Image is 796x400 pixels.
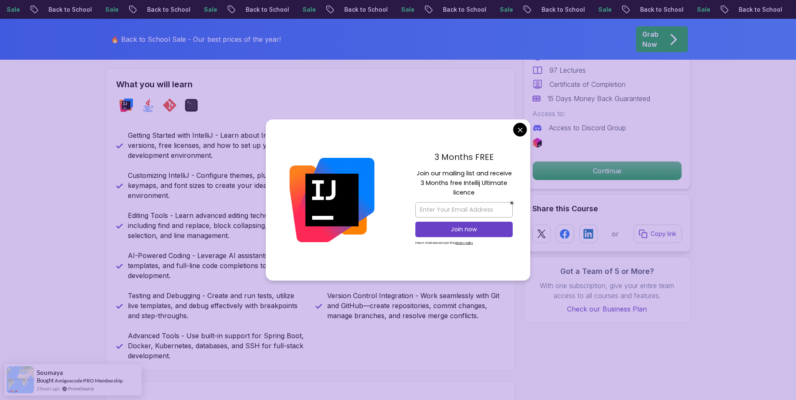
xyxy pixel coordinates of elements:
img: git logo [163,99,176,112]
p: Sale [295,5,322,14]
p: Sale [591,5,618,14]
p: Certificate of Completion [549,79,626,89]
p: Continue [533,162,682,180]
p: AI-Powered Coding - Leverage AI assistants, live templates, and full-line code completions to spe... [128,251,305,281]
button: Copy link [633,225,682,243]
p: Back to School [337,5,394,14]
img: provesource social proof notification image [7,366,34,393]
a: ProveSource [68,385,94,392]
img: intellij logo [120,99,133,112]
span: 2 hours ago [37,385,60,392]
p: Sale [492,5,519,14]
p: 🔥 Back to School Sale - Our best prices of the year! [111,34,281,44]
img: jetbrains logo [532,138,542,148]
p: Back to School [534,5,591,14]
p: Back to School [435,5,492,14]
p: Sale [689,5,716,14]
p: Sale [196,5,223,14]
p: Sale [98,5,125,14]
h3: Got a Team of 5 or More? [532,266,682,277]
p: 97 Lectures [549,65,586,75]
img: java logo [141,99,155,112]
span: Bought [37,377,54,384]
p: Grab Now [642,29,659,49]
p: Advanced Tools - Use built-in support for Spring Boot, Docker, Kubernetes, databases, and SSH for... [128,331,305,361]
p: Access to Discord Group [549,123,626,133]
h2: Share this Course [532,203,682,215]
p: Getting Started with IntelliJ - Learn about IntelliJ versions, free licenses, and how to set up y... [128,130,305,160]
p: Back to School [41,5,98,14]
p: or [612,229,619,239]
p: Sale [394,5,420,14]
button: Continue [532,161,682,180]
p: Back to School [731,5,788,14]
p: Access to: [532,109,682,119]
span: soumaya [37,369,63,376]
a: Check our Business Plan [532,304,682,314]
p: Testing and Debugging - Create and run tests, utilize live templates, and debug effectively with ... [128,291,305,321]
p: Back to School [140,5,196,14]
img: terminal logo [185,99,198,112]
p: Back to School [238,5,295,14]
a: Amigoscode PRO Membership [55,377,123,384]
p: Back to School [633,5,689,14]
p: Version Control Integration - Work seamlessly with Git and GitHub—create repositories, commit cha... [327,291,505,321]
p: Customizing IntelliJ - Configure themes, plugins, keymaps, and font sizes to create your ideal co... [128,170,305,200]
p: Copy link [651,230,676,238]
h2: What you will learn [116,78,505,90]
p: 15 Days Money Back Guaranteed [547,94,650,104]
p: With one subscription, give your entire team access to all courses and features. [532,281,682,301]
p: Editing Tools - Learn advanced editing techniques, including find and replace, block collapsing, ... [128,210,305,241]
